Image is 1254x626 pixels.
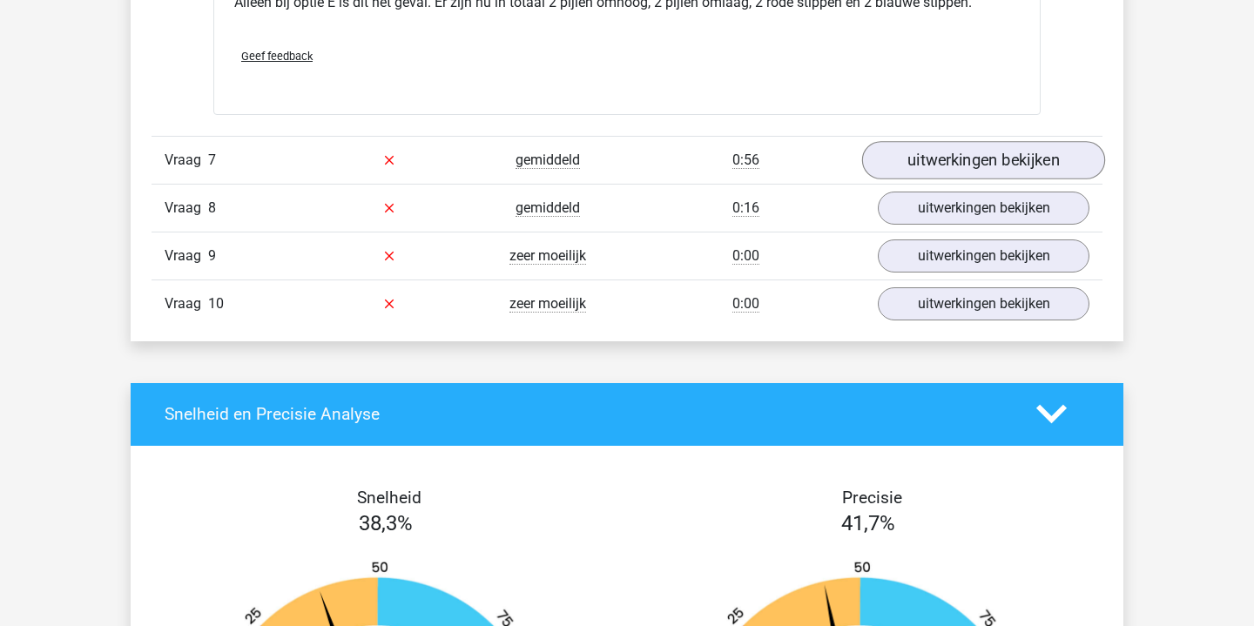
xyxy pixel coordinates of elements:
[878,239,1089,273] a: uitwerkingen bekijken
[841,511,895,535] span: 41,7%
[165,293,208,314] span: Vraag
[878,192,1089,225] a: uitwerkingen bekijken
[165,404,1010,424] h4: Snelheid en Precisie Analyse
[732,151,759,169] span: 0:56
[208,151,216,168] span: 7
[208,247,216,264] span: 9
[241,50,313,63] span: Geef feedback
[516,199,580,217] span: gemiddeld
[165,198,208,219] span: Vraag
[516,151,580,169] span: gemiddeld
[208,295,224,312] span: 10
[165,150,208,171] span: Vraag
[732,295,759,313] span: 0:00
[878,287,1089,320] a: uitwerkingen bekijken
[732,247,759,265] span: 0:00
[208,199,216,216] span: 8
[647,488,1096,508] h4: Precisie
[862,141,1105,179] a: uitwerkingen bekijken
[509,295,586,313] span: zeer moeilijk
[359,511,413,535] span: 38,3%
[165,246,208,266] span: Vraag
[165,488,614,508] h4: Snelheid
[509,247,586,265] span: zeer moeilijk
[732,199,759,217] span: 0:16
